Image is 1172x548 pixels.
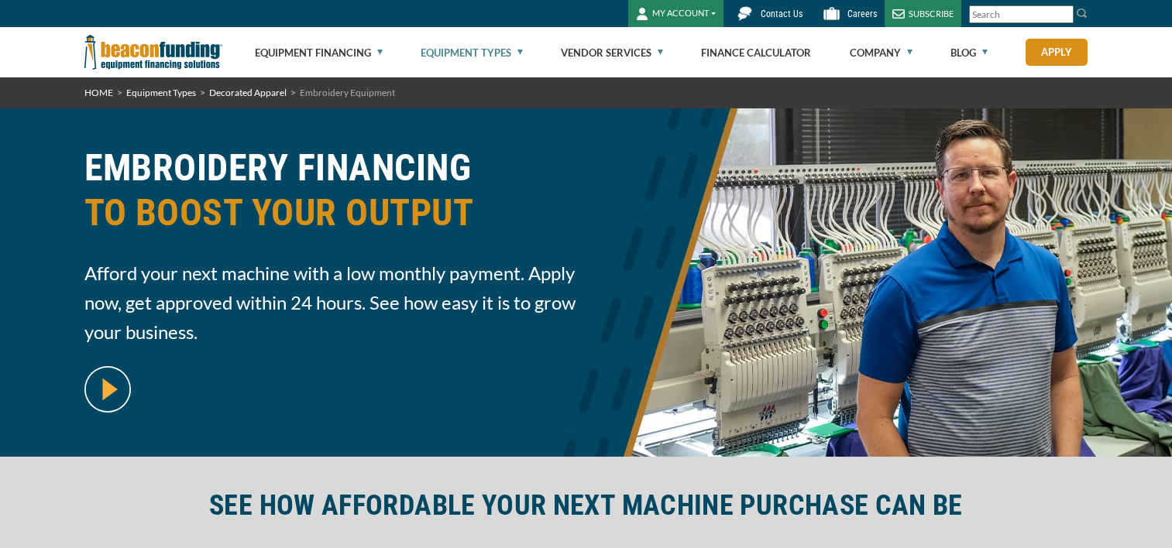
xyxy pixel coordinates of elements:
[84,190,577,235] span: TO BOOST YOUR OUTPUT
[84,366,131,413] img: video modal pop-up play button
[847,9,877,19] span: Careers
[84,488,1088,523] h2: SEE HOW AFFORDABLE YOUR NEXT MACHINE PURCHASE CAN BE
[255,28,383,77] a: Equipment Financing
[561,28,663,77] a: Vendor Services
[84,146,577,247] h1: EMBROIDERY FINANCING
[969,5,1074,23] input: Search
[1076,7,1088,19] img: Search
[850,28,913,77] a: Company
[84,27,222,77] img: Beacon Funding Corporation logo
[1026,39,1088,66] a: Apply
[84,259,577,347] span: Afford your next machine with a low monthly payment. Apply now, get approved within 24 hours. See...
[300,87,395,98] span: Embroidery Equipment
[126,87,196,98] a: Equipment Types
[421,28,523,77] a: Equipment Types
[1057,9,1070,21] a: Clear search text
[950,28,988,77] a: Blog
[701,28,811,77] a: Finance Calculator
[209,87,287,98] a: Decorated Apparel
[761,9,803,19] span: Contact Us
[84,87,113,98] a: HOME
